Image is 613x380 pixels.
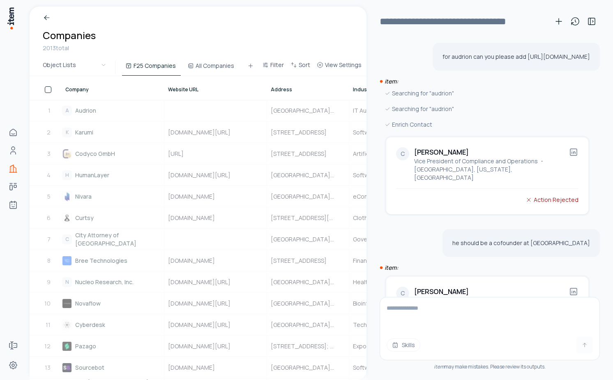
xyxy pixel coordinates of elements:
[414,297,569,313] p: Co-Founder ・ [GEOGRAPHIC_DATA], [US_STATE], [GEOGRAPHIC_DATA]
[5,160,21,177] a: Companies
[5,197,21,213] a: Agents
[385,89,590,98] div: Searching for "audrion"
[122,61,181,76] button: F25 Companies
[387,338,420,352] button: Skills
[396,287,409,300] div: C
[385,77,398,85] i: item:
[168,86,198,93] span: Website URL
[299,61,310,69] span: Sort
[385,120,590,129] div: Enrich Contact
[442,53,590,61] p: for audrion can you please add [URL][DOMAIN_NAME]
[385,104,590,114] div: Searching for "audrion"
[65,86,89,93] span: Company
[313,60,365,75] button: View Settings
[5,337,21,354] a: Forms
[5,142,21,159] a: Contacts
[5,357,21,373] a: Settings
[380,364,600,370] div: may make mistakes. Please review its outputs.
[271,86,292,93] span: Address
[43,29,96,42] h1: Companies
[43,13,84,22] a: Breadcrumb
[414,157,569,182] p: Vice President of Compliance and Operations ・ [GEOGRAPHIC_DATA], [US_STATE], [GEOGRAPHIC_DATA]
[551,13,567,30] button: New conversation
[414,287,469,297] h2: [PERSON_NAME]
[270,61,284,69] span: Filter
[434,363,444,370] i: item
[5,178,21,195] a: deals
[325,61,362,69] span: View Settings
[7,7,15,30] img: Item Brain Logo
[353,86,374,93] span: Industry
[567,13,583,30] button: View history
[452,239,590,247] p: he should be a cofounder at [GEOGRAPHIC_DATA]
[287,60,313,75] button: Sort
[51,13,84,22] p: Breadcrumb
[385,264,398,271] i: item:
[402,341,415,349] span: Skills
[5,124,21,141] a: Home
[414,147,469,157] h2: [PERSON_NAME]
[43,44,96,53] div: 2013 total
[396,147,409,160] div: C
[184,61,239,76] button: All Companies
[259,60,287,75] button: Filter
[525,195,578,204] div: Action Rejected
[583,13,600,30] button: Toggle sidebar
